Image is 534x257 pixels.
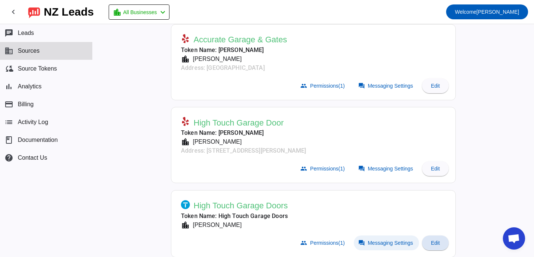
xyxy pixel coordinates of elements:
[310,166,345,172] span: Permissions
[296,235,350,250] button: Permissions(1)
[44,7,94,17] div: NZ Leads
[358,165,365,172] mat-icon: forum
[354,78,419,93] button: Messaging Settings
[431,240,440,246] span: Edit
[18,101,34,108] span: Billing
[339,83,345,89] span: (1)
[431,83,440,89] span: Edit
[4,100,13,109] mat-icon: payment
[4,153,13,162] mat-icon: help
[181,221,190,230] mat-icon: location_city
[368,83,413,89] span: Messaging Settings
[358,240,365,246] mat-icon: forum
[422,161,449,176] button: Edit
[368,166,413,172] span: Messaging Settings
[18,154,47,161] span: Contact Us
[300,82,307,89] mat-icon: group
[4,136,13,144] span: book
[446,4,528,19] button: Welcome[PERSON_NAME]
[4,118,13,127] mat-icon: list
[123,7,157,17] span: All Businesses
[296,78,350,93] button: Permissions(1)
[194,201,288,211] span: High Touch Garage Doors
[503,227,525,250] div: Open chat
[4,29,13,38] mat-icon: chat
[4,46,13,55] mat-icon: business
[109,4,169,20] button: All Businesses
[339,240,345,246] span: (1)
[310,83,345,89] span: Permissions
[194,118,284,128] span: High Touch Garage Door
[9,7,18,16] mat-icon: chevron_left
[339,166,345,172] span: (1)
[181,55,190,64] mat-icon: location_city
[181,64,287,72] mat-card-subtitle: Address: [GEOGRAPHIC_DATA]
[18,137,58,143] span: Documentation
[300,240,307,246] mat-icon: group
[300,165,307,172] mat-icon: group
[431,166,440,172] span: Edit
[113,8,122,17] mat-icon: location_city
[194,35,287,45] span: Accurate Garage & Gates
[18,119,48,126] span: Activity Log
[18,30,34,36] span: Leads
[158,8,167,17] mat-icon: chevron_left
[354,161,419,176] button: Messaging Settings
[422,235,449,250] button: Edit
[455,7,519,17] span: [PERSON_NAME]
[18,65,57,72] span: Source Tokens
[190,137,242,146] div: [PERSON_NAME]
[181,137,190,146] mat-icon: location_city
[358,82,365,89] mat-icon: forum
[190,221,242,230] div: [PERSON_NAME]
[18,48,40,54] span: Sources
[422,78,449,93] button: Edit
[4,64,13,73] mat-icon: cloud_sync
[4,82,13,91] mat-icon: bar_chart
[455,9,477,15] span: Welcome
[368,240,413,246] span: Messaging Settings
[190,55,242,64] div: [PERSON_NAME]
[28,6,40,18] img: logo
[354,235,419,250] button: Messaging Settings
[18,83,42,90] span: Analytics
[296,161,350,176] button: Permissions(1)
[181,128,306,137] mat-card-subtitle: Token Name: [PERSON_NAME]
[310,240,345,246] span: Permissions
[181,146,306,155] mat-card-subtitle: Address: [STREET_ADDRESS][PERSON_NAME]
[181,46,287,55] mat-card-subtitle: Token Name: [PERSON_NAME]
[181,212,288,221] mat-card-subtitle: Token Name: High Touch Garage Doors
